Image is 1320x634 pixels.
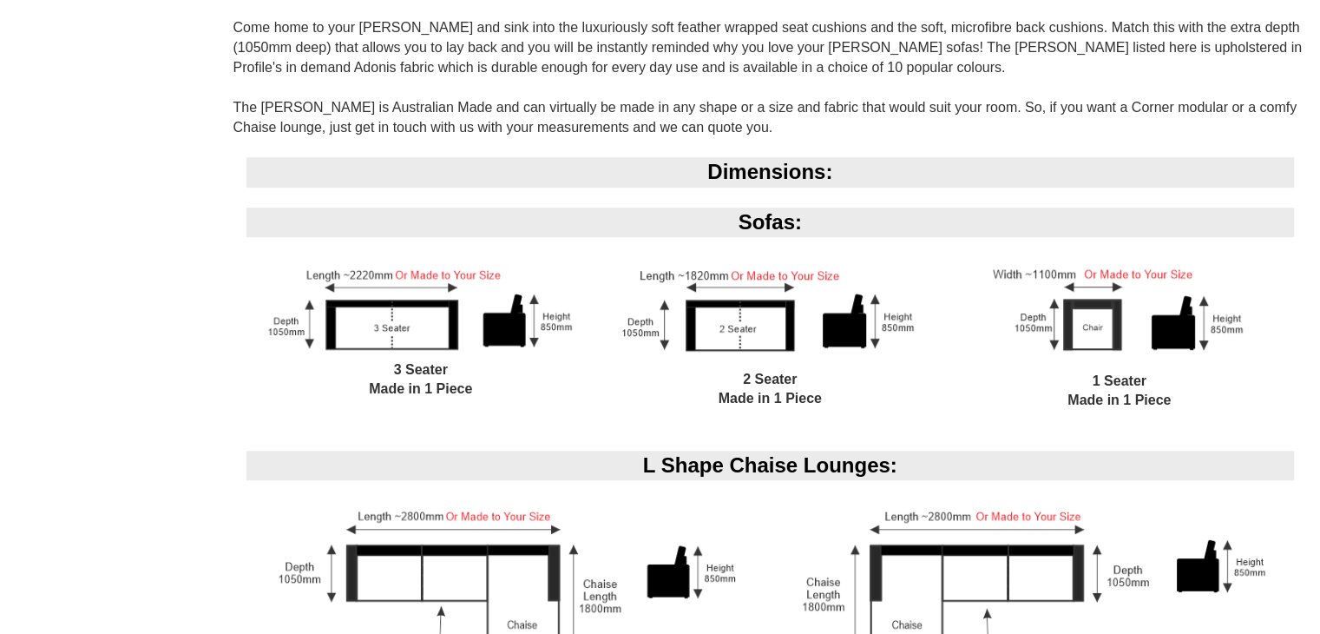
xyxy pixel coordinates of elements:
[613,257,927,370] img: 2 Seater
[719,372,822,406] b: 2 Seater Made in 1 Piece
[982,257,1257,372] img: 1 Seater
[246,451,1295,480] div: L Shape Chaise Lounges:
[369,362,472,397] b: 3 Seater Made in 1 Piece
[259,257,583,360] img: 3 Seater
[246,157,1295,187] div: Dimensions:
[1067,373,1171,408] b: 1 Seater Made in 1 Piece
[246,208,1295,237] div: Sofas:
